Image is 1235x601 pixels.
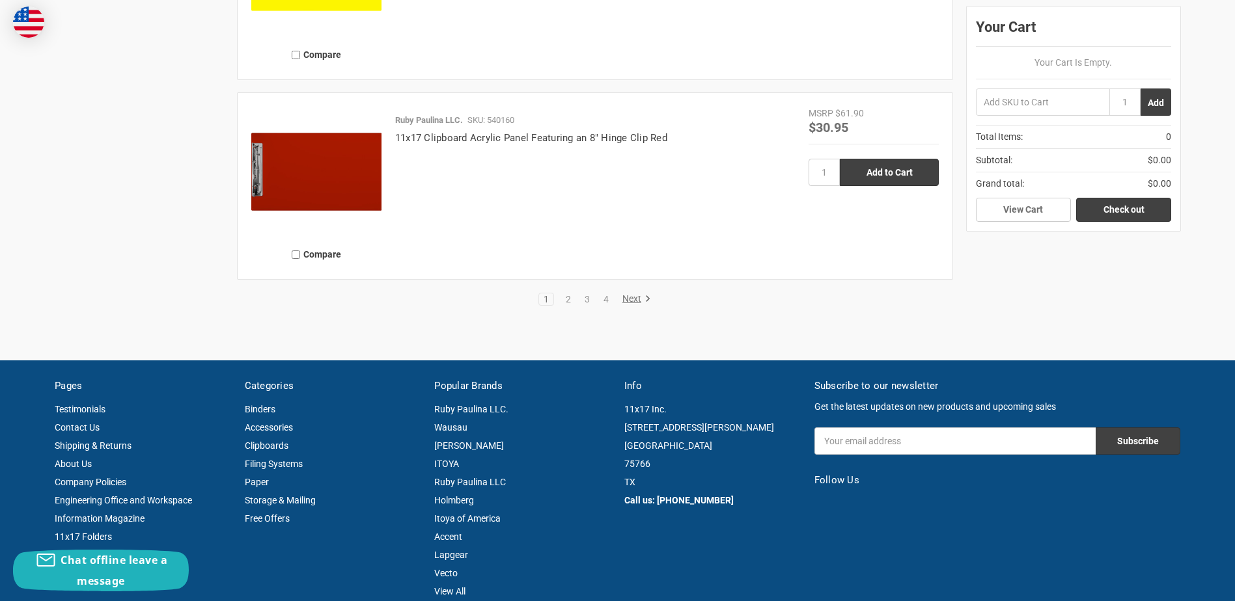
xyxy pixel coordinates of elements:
[561,295,576,304] a: 2
[434,568,458,578] a: Vecto
[55,440,132,451] a: Shipping & Returns
[434,477,506,487] a: Ruby Paulina LLC
[814,473,1180,488] h5: Follow Us
[976,177,1024,191] span: Grand total:
[245,495,316,505] a: Storage & Mailing
[539,295,553,304] a: 1
[618,293,651,305] a: Next
[1148,177,1171,191] span: $0.00
[976,154,1012,167] span: Subtotal:
[624,400,801,491] address: 11x17 Inc. [STREET_ADDRESS][PERSON_NAME] [GEOGRAPHIC_DATA] 75766 TX
[434,379,611,394] h5: Popular Brands
[245,440,288,451] a: Clipboards
[245,422,293,433] a: Accessories
[61,553,167,588] span: Chat offline leave a message
[55,379,231,394] h5: Pages
[434,550,468,560] a: Lapgear
[835,108,864,118] span: $61.90
[1128,566,1235,601] iframe: Google Customer Reviews
[13,550,189,591] button: Chat offline leave a message
[809,118,848,135] span: $30.95
[599,295,613,304] a: 4
[624,379,801,394] h5: Info
[814,379,1180,394] h5: Subscribe to our newsletter
[976,56,1171,70] p: Your Cart Is Empty.
[624,494,734,506] strong: Call us: [PHONE_NUMBER]
[395,114,463,127] p: Ruby Paulina LLC.
[55,477,126,487] a: Company Policies
[55,459,92,469] a: About Us
[624,495,734,505] a: Call us: [PHONE_NUMBER]
[976,198,1071,222] a: View Cart
[434,586,465,596] a: View All
[814,400,1180,414] p: Get the latest updates on new products and upcoming sales
[1076,198,1171,222] a: Check out
[976,130,1023,144] span: Total Items:
[976,16,1171,47] div: Your Cart
[434,422,467,433] a: Wausau
[434,459,459,469] a: ITOYA
[840,159,939,186] input: Add to Cart
[292,250,300,259] input: Compare
[251,244,382,265] label: Compare
[251,107,382,237] img: 11x17 Clipboard Acrylic Panel Featuring an 8" Hinge Clip Red
[395,132,667,144] a: 11x17 Clipboard Acrylic Panel Featuring an 8" Hinge Clip Red
[976,88,1109,116] input: Add SKU to Cart
[1166,130,1171,144] span: 0
[434,440,504,451] a: [PERSON_NAME]
[245,404,275,414] a: Binders
[814,427,1096,455] input: Your email address
[1141,88,1171,116] button: Add
[55,495,192,524] a: Engineering Office and Workspace Information Magazine
[55,404,105,414] a: Testimonials
[245,379,421,394] h5: Categories
[580,295,594,304] a: 3
[1148,154,1171,167] span: $0.00
[13,7,44,38] img: duty and tax information for United States
[245,513,290,524] a: Free Offers
[434,495,474,505] a: Holmberg
[245,459,303,469] a: Filing Systems
[245,477,269,487] a: Paper
[467,114,514,127] p: SKU: 540160
[1096,427,1180,455] input: Subscribe
[251,44,382,66] label: Compare
[55,422,100,433] a: Contact Us
[434,513,501,524] a: Itoya of America
[55,531,112,542] a: 11x17 Folders
[292,51,300,59] input: Compare
[434,404,508,414] a: Ruby Paulina LLC.
[809,107,833,120] div: MSRP
[434,531,462,542] a: Accent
